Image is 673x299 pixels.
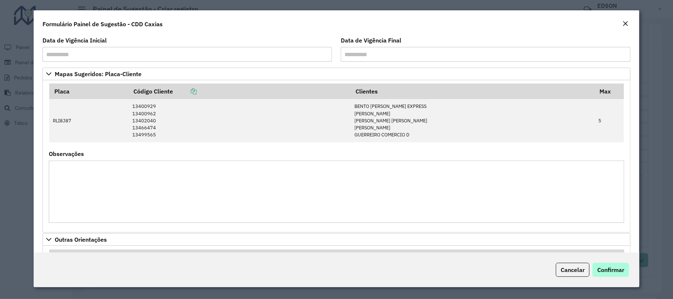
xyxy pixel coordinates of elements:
[597,266,624,273] span: Confirmar
[341,36,401,45] label: Data de Vigência Final
[622,21,628,27] em: Fechar
[43,20,163,28] h4: Formulário Painel de Sugestão - CDD Caxias
[43,68,630,80] a: Mapas Sugeridos: Placa-Cliente
[43,233,630,246] a: Outras Orientações
[620,19,630,29] button: Close
[592,263,629,277] button: Confirmar
[49,249,155,265] th: Placa
[173,88,197,95] a: Copiar
[43,36,107,45] label: Data de Vigência Inicial
[49,84,129,99] th: Placa
[49,99,129,142] td: RLI8J87
[556,263,589,277] button: Cancelar
[129,99,351,142] td: 13400929 13400962 13402040 13466474 13499565
[49,149,84,158] label: Observações
[55,237,107,242] span: Outras Orientações
[595,249,624,265] th: Max
[350,99,594,142] td: BENTO [PERSON_NAME] EXPRESS [PERSON_NAME] [PERSON_NAME] [PERSON_NAME] [PERSON_NAME] GUERREIRO COM...
[594,84,624,99] th: Max
[155,249,460,265] th: Código Cliente
[43,80,630,232] div: Mapas Sugeridos: Placa-Cliente
[350,84,594,99] th: Clientes
[561,266,585,273] span: Cancelar
[129,84,351,99] th: Código Cliente
[594,99,624,142] td: 5
[55,71,142,77] span: Mapas Sugeridos: Placa-Cliente
[460,249,595,265] th: Clientes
